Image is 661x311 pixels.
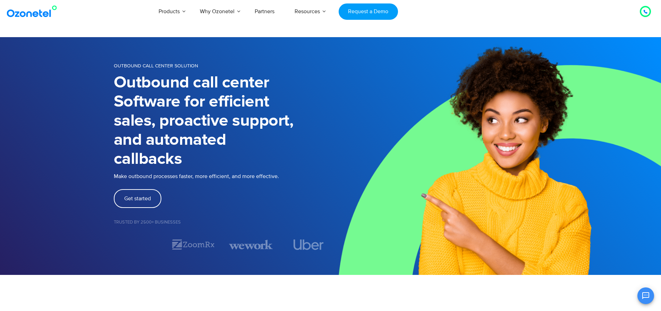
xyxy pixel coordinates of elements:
[114,73,331,169] h1: Outbound call center Software for efficient sales, proactive support, and automated callbacks
[339,3,398,20] a: Request a Demo
[114,189,161,208] a: Get started
[114,241,158,249] div: 1 / 7
[114,63,198,69] span: OUTBOUND CALL CENTER SOLUTION
[287,239,330,250] div: 4 / 7
[229,238,273,251] div: 3 / 7
[114,238,331,251] div: Image Carousel
[124,196,151,201] span: Get started
[114,172,331,180] p: Make outbound processes faster, more efficient, and more effective.
[294,239,324,250] img: uber
[229,238,273,251] img: wework
[637,287,654,304] button: Open chat
[171,238,215,251] div: 2 / 7
[114,220,331,225] h5: Trusted by 2500+ Businesses
[171,238,215,251] img: zoomrx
